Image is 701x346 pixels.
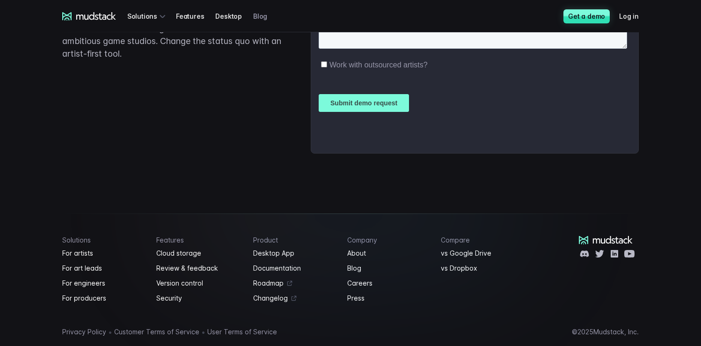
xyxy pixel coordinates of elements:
[441,263,524,274] a: vs Dropbox
[62,326,106,338] a: Privacy Policy
[108,327,112,337] span: •
[156,278,242,289] a: Version control
[114,326,199,338] a: Customer Terms of Service
[11,169,109,177] span: Work with outsourced artists?
[579,236,633,244] a: mudstack logo
[62,236,145,244] h4: Solutions
[347,248,430,259] a: About
[62,278,145,289] a: For engineers
[253,248,336,259] a: Desktop App
[253,293,336,304] a: Changelog
[127,7,168,25] div: Solutions
[201,327,205,337] span: •
[207,326,277,338] a: User Terms of Service
[253,7,278,25] a: Blog
[156,236,242,244] h4: Features
[156,0,191,8] span: Last name
[563,9,610,23] a: Get a demo
[347,293,430,304] a: Press
[62,293,145,304] a: For producers
[156,248,242,259] a: Cloud storage
[156,263,242,274] a: Review & feedback
[572,328,639,336] div: © 2025 Mudstack, Inc.
[2,170,8,176] input: Work with outsourced artists?
[215,7,253,25] a: Desktop
[253,263,336,274] a: Documentation
[156,293,242,304] a: Security
[176,7,215,25] a: Features
[156,39,182,47] span: Job title
[62,248,145,259] a: For artists
[62,12,116,21] a: mudstack logo
[62,22,292,60] p: Off-the-shelf cloud storage solutions don’t work for ambitious game studios. Change the status qu...
[619,7,650,25] a: Log in
[253,278,336,289] a: Roadmap
[253,236,336,244] h4: Product
[441,248,524,259] a: vs Google Drive
[441,236,524,244] h4: Compare
[62,263,145,274] a: For art leads
[156,77,200,85] span: Art team size
[347,263,430,274] a: Blog
[347,236,430,244] h4: Company
[347,278,430,289] a: Careers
